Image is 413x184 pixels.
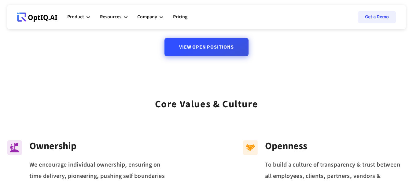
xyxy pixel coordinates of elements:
[67,13,84,21] div: Product
[67,8,90,26] div: Product
[100,8,127,26] div: Resources
[137,13,157,21] div: Company
[100,13,121,21] div: Resources
[265,140,406,152] div: Openness
[17,8,57,26] a: Webflow Homepage
[164,38,248,56] a: View Open Positions
[155,90,258,112] div: Core values & Culture
[358,11,396,23] a: Get a Demo
[29,140,170,152] div: Ownership
[173,8,187,26] a: Pricing
[137,8,163,26] div: Company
